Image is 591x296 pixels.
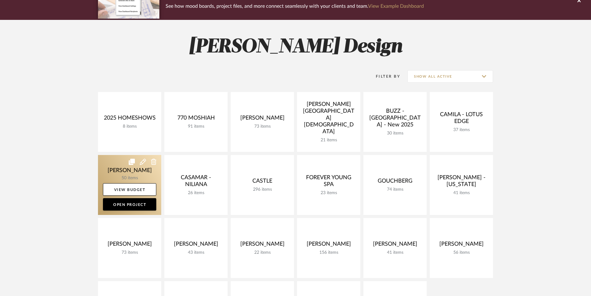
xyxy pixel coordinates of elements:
[169,124,223,129] div: 91 items
[435,111,488,127] div: CAMILA - LOTUS EDGE
[169,190,223,196] div: 26 items
[103,124,156,129] div: 8 items
[236,250,289,255] div: 22 items
[103,183,156,196] a: View Budget
[103,241,156,250] div: [PERSON_NAME]
[72,35,519,59] h2: [PERSON_NAME] Design
[302,174,355,190] div: FOREVER YOUNG SPA
[103,250,156,255] div: 73 items
[302,241,355,250] div: [PERSON_NAME]
[368,241,422,250] div: [PERSON_NAME]
[103,115,156,124] div: 2025 HOMESHOWS
[236,241,289,250] div: [PERSON_NAME]
[302,101,355,138] div: [PERSON_NAME][GEOGRAPHIC_DATA][DEMOGRAPHIC_DATA]
[236,187,289,192] div: 296 items
[169,241,223,250] div: [PERSON_NAME]
[368,73,400,80] div: Filter By
[169,250,223,255] div: 43 items
[435,174,488,190] div: [PERSON_NAME] - [US_STATE]
[368,108,422,131] div: BUZZ - [GEOGRAPHIC_DATA] - New 2025
[368,178,422,187] div: GOUCHBERG
[166,2,424,11] p: See how mood boards, project files, and more connect seamlessly with your clients and team.
[169,115,223,124] div: 770 MOSHIAH
[236,115,289,124] div: [PERSON_NAME]
[368,250,422,255] div: 41 items
[302,190,355,196] div: 23 items
[302,250,355,255] div: 156 items
[368,4,424,9] a: View Example Dashboard
[169,174,223,190] div: CASAMAR - NILIANA
[435,241,488,250] div: [PERSON_NAME]
[368,131,422,136] div: 30 items
[236,178,289,187] div: CASTLE
[435,250,488,255] div: 56 items
[435,127,488,133] div: 37 items
[236,124,289,129] div: 73 items
[435,190,488,196] div: 41 items
[103,198,156,211] a: Open Project
[368,187,422,192] div: 74 items
[302,138,355,143] div: 21 items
